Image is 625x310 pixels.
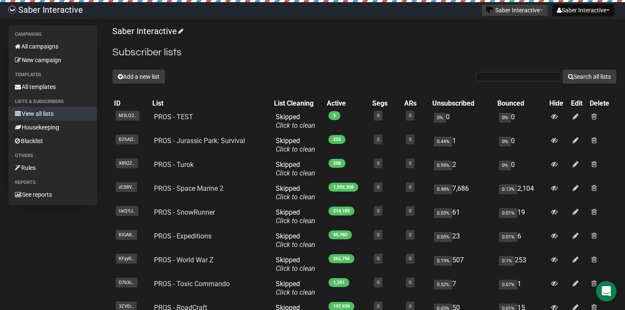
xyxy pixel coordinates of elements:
span: 0% [499,161,511,170]
div: ARs [404,99,422,108]
button: Search all lists [562,69,616,84]
td: 2,104 [496,181,548,205]
span: 0.07% [499,280,517,290]
span: 0% [499,137,511,146]
span: 0.03% [434,208,452,218]
th: List Cleaning: No sort applied, activate to apply an ascending sort [272,98,325,109]
li: Others [9,151,97,161]
th: Bounced: No sort applied, activate to apply an ascending sort [496,98,548,109]
a: 0 [409,256,411,261]
td: 0 [431,109,496,133]
div: List Cleaning [274,99,317,108]
span: Skipped [276,113,315,129]
span: zC58V.. [116,182,137,192]
div: Hide [549,99,568,108]
th: Delete: No sort applied, sorting is disabled [588,98,616,109]
a: 0 [409,161,411,166]
li: Templates [9,70,97,80]
a: 0 [409,280,411,285]
a: PROS - Space Marine 2 [154,184,223,192]
span: 0.19% [434,256,452,266]
a: Click to clean [276,241,315,249]
a: 0 [409,232,411,238]
td: 2 [431,157,496,181]
a: Rules [9,161,97,175]
span: M3LO2.. [116,111,140,121]
a: New campaign [9,53,97,67]
span: UeQYJ.. [116,206,138,216]
td: 0 [496,157,548,181]
span: 0.13% [499,184,517,194]
td: 61 [431,205,496,229]
span: 0% [434,113,446,123]
div: Edit [571,99,586,108]
a: Housekeeping [9,121,97,134]
a: All campaigns [9,40,97,53]
a: 0 [377,256,380,261]
span: BZhAD.. [116,135,138,144]
span: D763c.. [116,278,137,287]
span: 0.01% [499,232,517,242]
a: 0 [409,184,411,190]
span: 208 [328,159,345,168]
div: Segs [372,99,394,108]
a: 0 [377,280,380,285]
th: ARs: No sort applied, activate to apply an ascending sort [402,98,431,109]
span: 5 [328,111,340,120]
a: Click to clean [276,288,315,296]
img: 1.png [486,6,493,13]
th: Hide: No sort applied, sorting is disabled [548,98,569,109]
a: PROS - World War Z [154,256,214,264]
a: Click to clean [276,193,315,201]
td: 253 [496,253,548,276]
a: 0 [377,137,380,142]
th: ID: No sort applied, sorting is disabled [112,98,151,109]
a: PROS - SnowRunner [154,208,215,216]
span: 0.1% [499,256,515,266]
a: Saber Interactive [112,26,182,36]
span: 45,780 [328,230,352,239]
a: Click to clean [276,264,315,273]
th: Segs: No sort applied, activate to apply an ascending sort [371,98,402,109]
span: Skipped [276,137,315,153]
th: Unsubscribed: No sort applied, activate to apply an ascending sort [431,98,496,109]
div: List [152,99,264,108]
div: Bounced [497,99,539,108]
a: Blacklist [9,134,97,148]
span: KlGA8.. [116,230,137,240]
img: ec1bccd4d48495f5e7d53d9a520ba7e5 [9,6,16,14]
a: View all lists [9,107,97,121]
td: 7 [431,276,496,300]
div: Active [327,99,362,108]
th: Active: No sort applied, activate to apply an ascending sort [325,98,371,109]
td: 7,686 [431,181,496,205]
td: 1 [431,133,496,157]
td: 0 [496,109,548,133]
span: 1,592,308 [328,183,358,192]
a: Click to clean [276,121,315,129]
a: Click to clean [276,169,315,177]
span: 1,351 [328,278,349,287]
li: Lists & subscribers [9,97,97,107]
a: 0 [409,137,411,142]
a: All templates [9,80,97,94]
a: 0 [377,232,380,238]
span: 214,189 [328,207,354,215]
span: 0% [499,113,511,123]
td: 507 [431,253,496,276]
td: 0 [496,133,548,157]
a: PROS - Expeditions [154,232,211,240]
span: 225 [328,135,345,144]
span: 262,756 [328,254,354,263]
span: Skipped [276,208,315,225]
span: Skipped [276,184,315,201]
a: PROS - Toxic Commando [154,280,230,288]
span: 0.44% [434,137,452,146]
a: Click to clean [276,145,315,153]
button: Saber Interactive [482,4,548,16]
button: Saber Interactive [552,4,614,16]
th: List: No sort applied, activate to apply an ascending sort [151,98,272,109]
a: Click to clean [276,217,315,225]
li: Campaigns [9,29,97,40]
div: Open Intercom Messenger [596,281,616,301]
